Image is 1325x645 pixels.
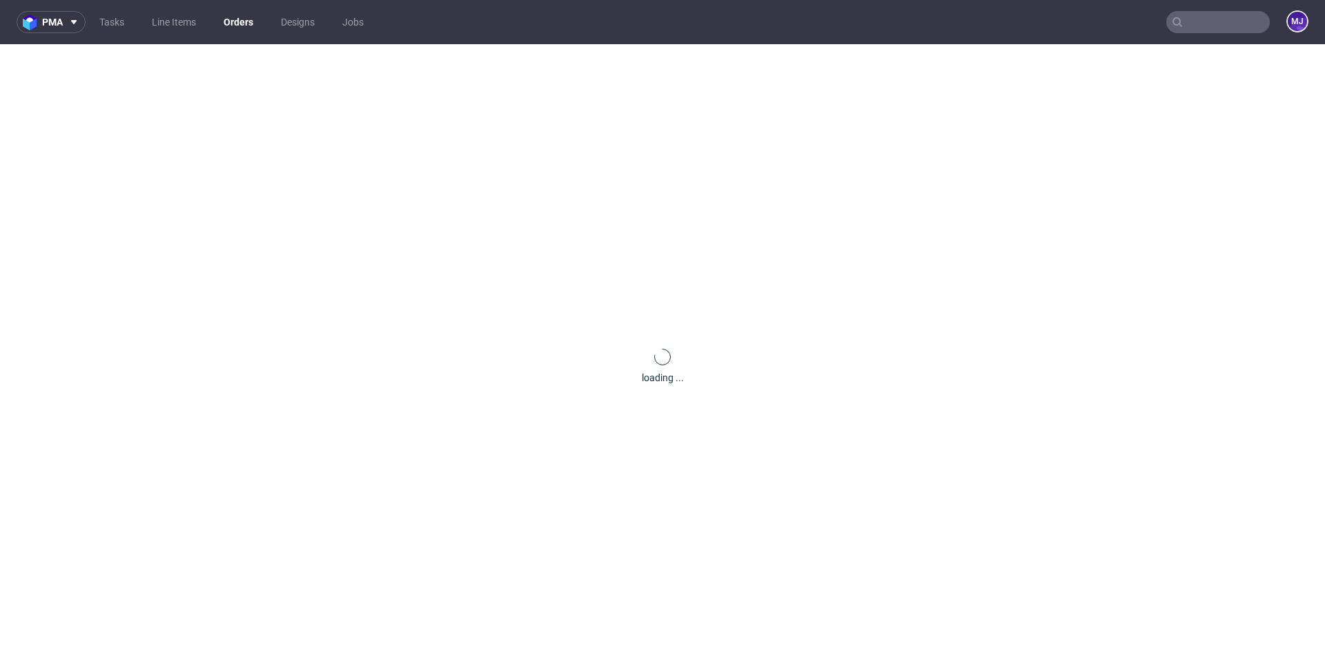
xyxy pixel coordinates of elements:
a: Line Items [144,11,204,33]
img: logo [23,15,42,30]
div: loading ... [642,371,684,385]
figcaption: MJ [1288,12,1307,31]
span: pma [42,17,63,27]
a: Jobs [334,11,372,33]
a: Orders [215,11,262,33]
button: pma [17,11,86,33]
a: Tasks [91,11,132,33]
a: Designs [273,11,323,33]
